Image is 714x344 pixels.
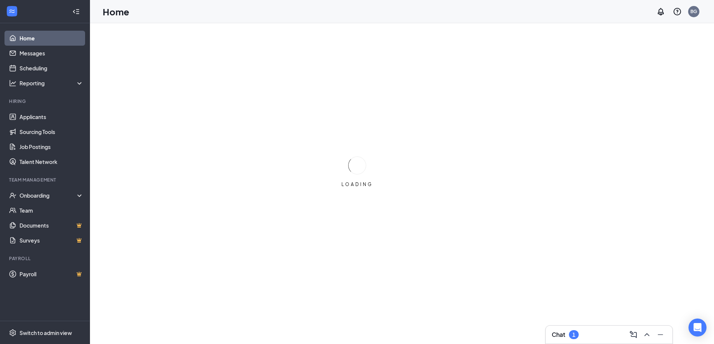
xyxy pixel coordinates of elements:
button: ChevronUp [641,329,653,341]
svg: Minimize [656,330,665,339]
h3: Chat [552,331,565,339]
svg: Analysis [9,79,16,87]
div: Reporting [19,79,84,87]
a: Talent Network [19,154,84,169]
a: Team [19,203,84,218]
svg: WorkstreamLogo [8,7,16,15]
a: Home [19,31,84,46]
a: DocumentsCrown [19,218,84,233]
a: Applicants [19,109,84,124]
a: Job Postings [19,139,84,154]
svg: UserCheck [9,192,16,199]
h1: Home [103,5,129,18]
a: Sourcing Tools [19,124,84,139]
a: SurveysCrown [19,233,84,248]
div: Hiring [9,98,82,104]
svg: QuestionInfo [673,7,682,16]
svg: Collapse [72,8,80,15]
div: 1 [572,332,575,338]
a: PayrollCrown [19,267,84,281]
div: LOADING [338,181,376,188]
div: Open Intercom Messenger [689,319,707,337]
svg: ChevronUp [642,330,651,339]
svg: Notifications [656,7,665,16]
svg: ComposeMessage [629,330,638,339]
div: Payroll [9,255,82,262]
a: Scheduling [19,61,84,76]
svg: Settings [9,329,16,337]
div: BG [690,8,697,15]
button: Minimize [654,329,666,341]
div: Team Management [9,177,82,183]
button: ComposeMessage [627,329,639,341]
div: Switch to admin view [19,329,72,337]
a: Messages [19,46,84,61]
div: Onboarding [19,192,77,199]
